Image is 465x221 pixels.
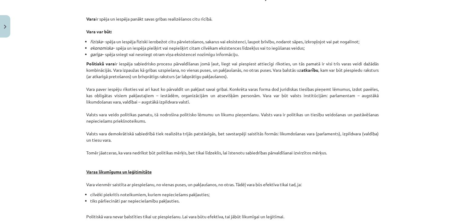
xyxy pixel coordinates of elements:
strong: Vara [86,16,96,21]
li: tiks pārliecināti par nepieciešamību pakļauties. [90,198,379,204]
li: – spēja sniegt vai nesniegt otram viņa eksistencei nozīmīgu informāciju. [90,51,379,58]
p: ir iespēja sabiedrisko procesu pārvaldīšanas jomā ļaut, liegt vai piespiest attiecīgi rīkoties, u... [86,61,379,188]
strong: Varas likumīgums un leģitimitāte [86,169,152,174]
li: cilvēki piekritīs noteikumiem, kuriem nepieciešams pakļauties; [90,191,379,198]
p: ir spēja un iespēja panākt savas gribas realizēšanos citu rīcībā. [86,3,379,35]
strong: atkarību [301,67,318,73]
em: fiziska [90,39,102,44]
li: – spēja un iespēja piešķirt vai nepiešķirt citam cilvēkam eksistences līdzekļus vai to iegūšanas ... [90,45,379,51]
strong: Vara var būt: [86,29,112,34]
em: garīga [90,51,102,57]
em: ekonomiska [90,45,113,51]
img: icon-close-lesson-0947bae3869378f0d4975bcd49f059093ad1ed9edebbc8119c70593378902aed.svg [4,25,6,29]
strong: Politiskā vara [86,61,115,66]
li: – spēja un iespēja fiziski ierobežot citu pārvietošanos, sakarus vai eksistenci, laupot brīvību, ... [90,38,379,45]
